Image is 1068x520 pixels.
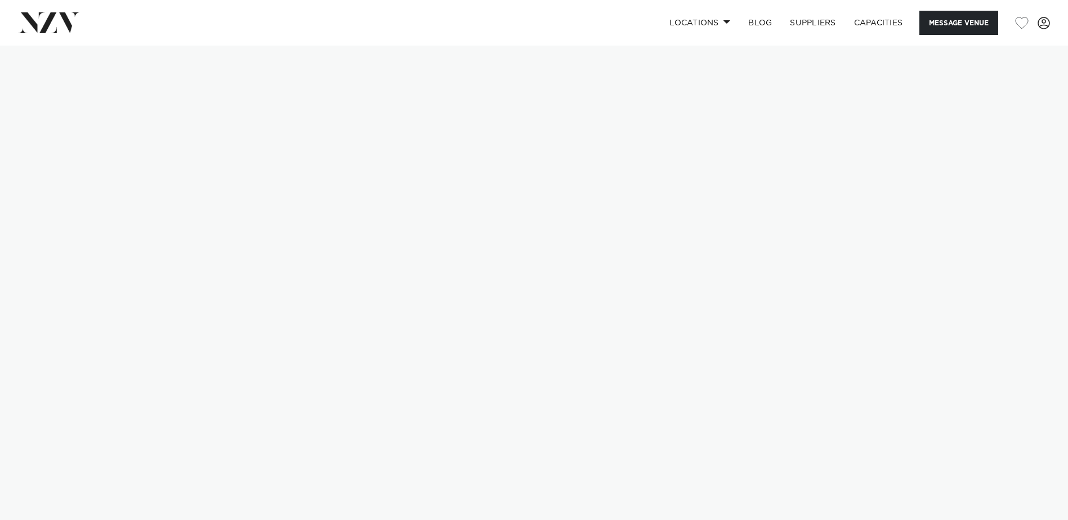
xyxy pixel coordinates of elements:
a: Locations [660,11,739,35]
a: Capacities [845,11,912,35]
img: nzv-logo.png [18,12,79,33]
button: Message Venue [919,11,998,35]
a: BLOG [739,11,781,35]
a: SUPPLIERS [781,11,844,35]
